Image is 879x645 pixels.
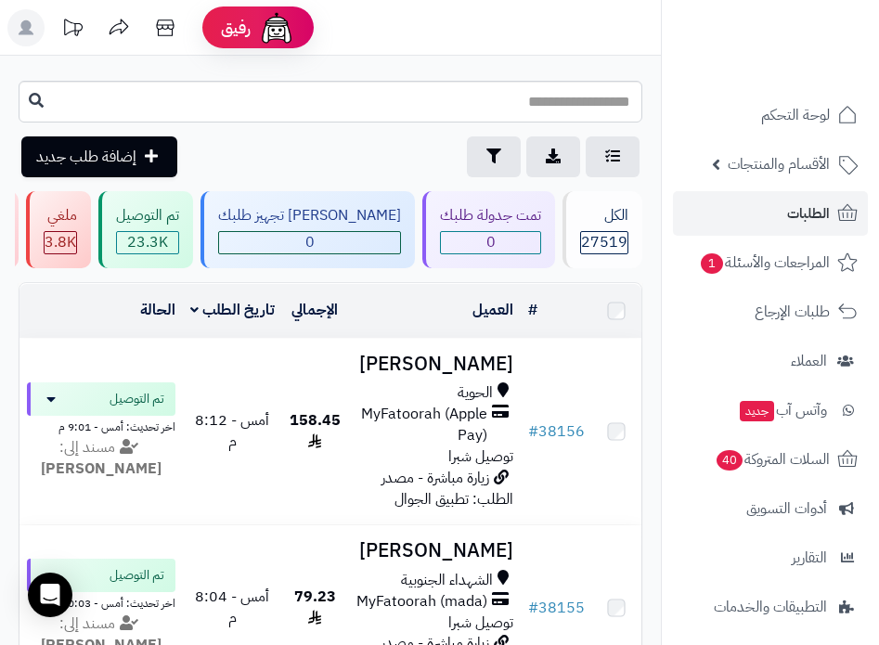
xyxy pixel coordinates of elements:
span: 23.3K [117,232,178,253]
span: 1 [701,253,723,274]
img: logo-2.png [753,52,861,91]
span: تم التوصيل [110,390,164,408]
span: تم التوصيل [110,566,164,585]
span: الطلبات [787,200,830,226]
span: 158.45 [290,409,341,453]
a: العملاء [673,339,868,383]
span: MyFatoorah (mada) [356,591,487,613]
span: الشهداء الجنوبية [401,570,493,591]
span: 3.8K [45,232,76,253]
div: 23322 [117,232,178,253]
a: تحديثات المنصة [49,9,96,51]
div: [PERSON_NAME] تجهيز طلبك [218,205,401,226]
span: # [528,597,538,619]
a: طلبات الإرجاع [673,290,868,334]
a: تاريخ الطلب [190,299,275,321]
div: Open Intercom Messenger [28,573,72,617]
span: زيارة مباشرة - مصدر الطلب: تطبيق الجوال [381,467,513,510]
strong: [PERSON_NAME] [41,458,162,480]
a: الكل27519 [559,191,646,268]
div: 3826 [45,232,76,253]
span: السلات المتروكة [715,446,830,472]
div: ملغي [44,205,77,226]
a: التقارير [673,535,868,580]
a: #38156 [528,420,585,443]
a: الطلبات [673,191,868,236]
a: إضافة طلب جديد [21,136,177,177]
div: تم التوصيل [116,205,179,226]
span: 79.23 [294,586,336,629]
a: المراجعات والأسئلة1 [673,240,868,285]
div: اخر تحديث: أمس - 10:03 م [27,592,175,612]
a: العميل [472,299,513,321]
span: العملاء [791,348,827,374]
span: # [528,420,538,443]
h3: [PERSON_NAME] [355,540,513,561]
a: السلات المتروكة40 [673,437,868,482]
span: أمس - 8:04 م [195,586,269,629]
div: الكل [580,205,628,226]
span: أمس - 8:12 م [195,409,269,453]
div: مسند إلى: [13,437,189,480]
span: 0 [441,232,540,253]
a: #38155 [528,597,585,619]
a: تم التوصيل 23.3K [95,191,197,268]
a: وآتس آبجديد [673,388,868,432]
div: تمت جدولة طلبك [440,205,541,226]
span: توصيل شبرا [448,612,513,634]
span: 0 [219,232,400,253]
span: الأقسام والمنتجات [728,151,830,177]
a: # [528,299,537,321]
a: تمت جدولة طلبك 0 [419,191,559,268]
span: وآتس آب [738,397,827,423]
a: الحالة [140,299,175,321]
a: ملغي 3.8K [22,191,95,268]
h3: [PERSON_NAME] [355,354,513,375]
span: توصيل شبرا [448,445,513,468]
span: الحوية [458,382,493,404]
span: 27519 [581,232,627,253]
a: لوحة التحكم [673,93,868,137]
a: [PERSON_NAME] تجهيز طلبك 0 [197,191,419,268]
span: المراجعات والأسئلة [699,250,830,276]
span: جديد [740,401,774,421]
span: لوحة التحكم [761,102,830,128]
a: أدوات التسويق [673,486,868,531]
span: طلبات الإرجاع [755,299,830,325]
span: رفيق [221,17,251,39]
span: أدوات التسويق [746,496,827,522]
a: التطبيقات والخدمات [673,585,868,629]
span: التطبيقات والخدمات [714,594,827,620]
span: التقارير [792,545,827,571]
span: 40 [717,450,743,471]
span: MyFatoorah (Apple Pay) [355,404,487,446]
a: الإجمالي [291,299,338,321]
img: ai-face.png [258,9,295,46]
span: إضافة طلب جديد [36,146,136,168]
div: اخر تحديث: أمس - 9:01 م [27,416,175,435]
